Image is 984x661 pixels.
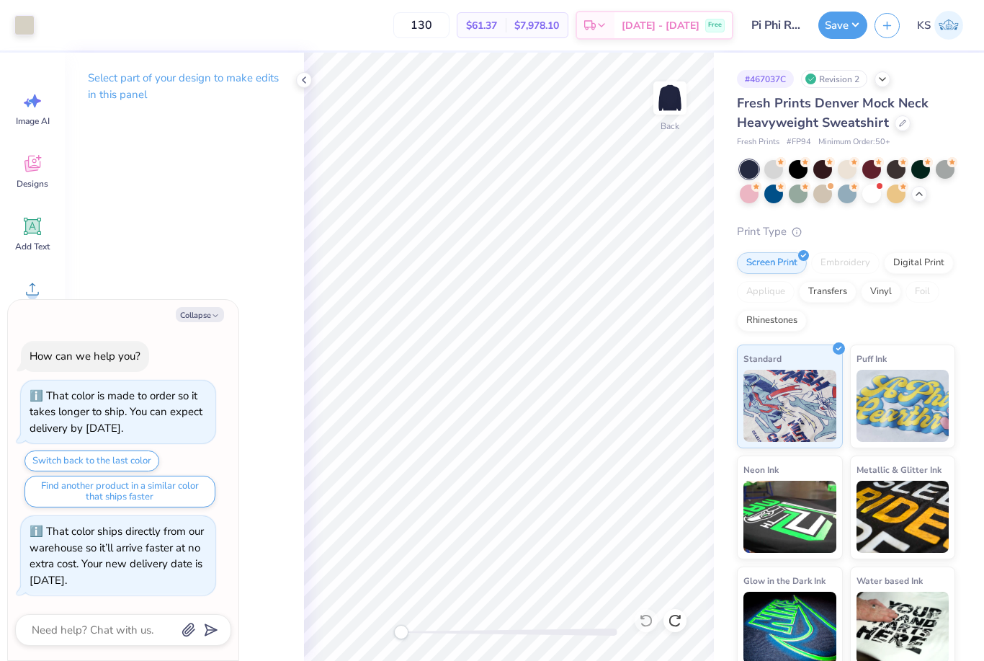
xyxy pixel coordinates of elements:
div: Embroidery [811,252,880,274]
span: Fresh Prints Denver Mock Neck Heavyweight Sweatshirt [737,94,929,131]
span: [DATE] - [DATE] [622,18,699,33]
span: Add Text [15,241,50,252]
div: That color is made to order so it takes longer to ship. You can expect delivery by [DATE]. [30,389,202,435]
img: Metallic & Glitter Ink [856,481,949,553]
div: Revision 2 [801,70,867,88]
span: Neon Ink [743,462,779,477]
button: Switch back to the last color [24,451,159,471]
span: Metallic & Glitter Ink [856,462,941,477]
span: KS [917,17,931,34]
div: Back [661,120,679,133]
div: How can we help you? [30,349,140,363]
img: Neon Ink [743,481,836,553]
button: Find another product in a similar color that ships faster [24,476,215,507]
div: Foil [905,281,939,303]
img: Puff Ink [856,370,949,442]
span: # FP94 [787,136,811,148]
a: KS [911,11,970,40]
img: Back [656,84,684,112]
img: Standard [743,370,836,442]
div: Rhinestones [737,310,807,332]
span: Water based Ink [856,573,923,588]
div: Transfers [799,281,856,303]
div: Accessibility label [394,625,408,639]
input: Untitled Design [741,11,811,40]
span: $61.37 [466,18,497,33]
div: # 467037C [737,70,794,88]
div: Vinyl [861,281,901,303]
img: Kate Salamone [934,11,963,40]
span: Image AI [16,115,50,127]
div: That color ships directly from our warehouse so it’ll arrive faster at no extra cost. Your new de... [30,524,204,587]
span: Glow in the Dark Ink [743,573,826,588]
input: – – [393,12,449,38]
span: $7,978.10 [514,18,559,33]
span: Fresh Prints [737,136,779,148]
div: Digital Print [884,252,954,274]
span: Free [708,20,722,30]
span: Standard [743,351,782,366]
p: Select part of your design to make edits in this panel [88,70,281,103]
div: Screen Print [737,252,807,274]
span: Designs [17,178,48,190]
div: Applique [737,281,795,303]
span: Puff Ink [856,351,887,366]
span: Minimum Order: 50 + [818,136,890,148]
div: Print Type [737,223,955,240]
button: Save [818,12,867,39]
button: Collapse [176,307,224,322]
